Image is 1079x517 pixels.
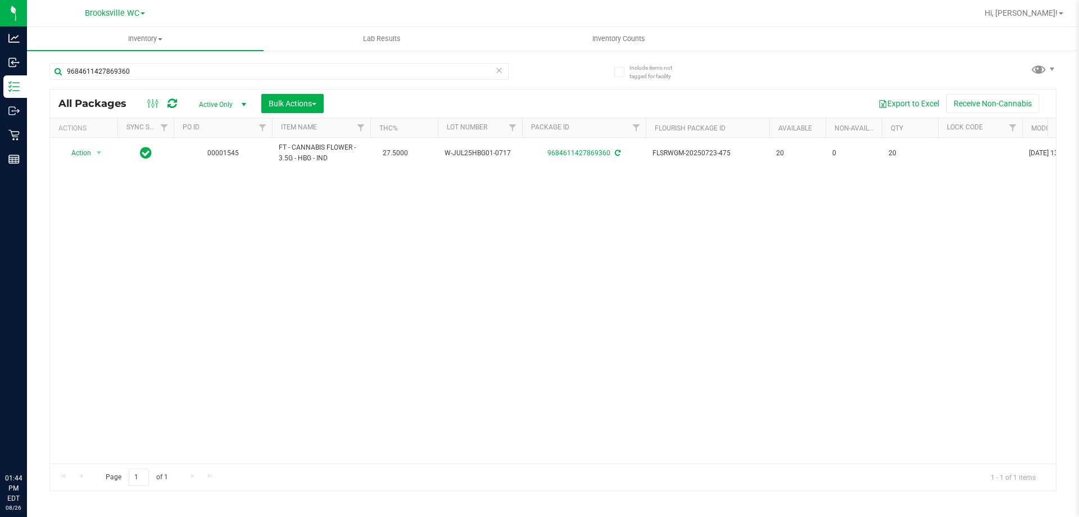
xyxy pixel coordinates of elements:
[1004,118,1022,137] a: Filter
[504,118,522,137] a: Filter
[129,469,149,486] input: 1
[655,124,726,132] a: Flourish Package ID
[985,8,1058,17] span: Hi, [PERSON_NAME]!
[8,105,20,116] inline-svg: Outbound
[49,63,509,80] input: Search Package ID, Item Name, SKU, Lot or Part Number...
[947,123,983,131] a: Lock Code
[348,34,416,44] span: Lab Results
[377,145,414,161] span: 27.5000
[8,154,20,165] inline-svg: Reports
[888,148,931,159] span: 20
[627,118,646,137] a: Filter
[379,124,398,132] a: THC%
[871,94,946,113] button: Export to Excel
[58,97,138,110] span: All Packages
[629,64,686,80] span: Include items not tagged for facility
[776,148,819,159] span: 20
[835,124,885,132] a: Non-Available
[253,118,272,137] a: Filter
[652,148,763,159] span: FLSRWGM-20250723-475
[495,63,503,78] span: Clear
[531,123,569,131] a: Package ID
[261,94,324,113] button: Bulk Actions
[447,123,487,131] a: Lot Number
[946,94,1039,113] button: Receive Non-Cannabis
[8,81,20,92] inline-svg: Inventory
[61,145,92,161] span: Action
[126,123,170,131] a: Sync Status
[8,57,20,68] inline-svg: Inbound
[279,142,364,164] span: FT - CANNABIS FLOWER - 3.5G - HBG - IND
[778,124,812,132] a: Available
[500,27,737,51] a: Inventory Counts
[577,34,660,44] span: Inventory Counts
[264,27,500,51] a: Lab Results
[96,469,177,486] span: Page of 1
[281,123,317,131] a: Item Name
[352,118,370,137] a: Filter
[92,145,106,161] span: select
[613,149,620,157] span: Sync from Compliance System
[832,148,875,159] span: 0
[155,118,174,137] a: Filter
[27,34,264,44] span: Inventory
[8,33,20,44] inline-svg: Analytics
[891,124,903,132] a: Qty
[445,148,515,159] span: W-JUL25HBG01-0717
[58,124,113,132] div: Actions
[11,427,45,461] iframe: Resource center
[547,149,610,157] a: 9684611427869360
[5,473,22,503] p: 01:44 PM EDT
[27,27,264,51] a: Inventory
[8,129,20,141] inline-svg: Retail
[140,145,152,161] span: In Sync
[269,99,316,108] span: Bulk Actions
[183,123,200,131] a: PO ID
[85,8,139,18] span: Brooksville WC
[5,503,22,512] p: 08/26
[207,149,239,157] a: 00001545
[982,469,1045,485] span: 1 - 1 of 1 items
